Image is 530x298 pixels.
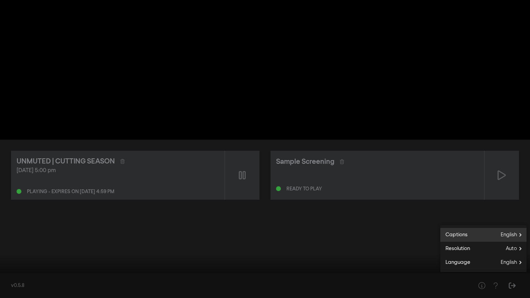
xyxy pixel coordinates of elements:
[501,257,527,268] span: English
[489,279,502,292] button: Help
[506,244,527,254] span: Auto
[11,282,461,289] div: v0.5.8
[440,242,527,256] button: Resolution
[440,228,527,242] button: Captions
[475,279,489,292] button: Help
[440,259,470,267] span: Language
[501,230,527,240] span: English
[440,245,470,253] span: Resolution
[440,256,527,269] button: Language
[440,231,468,239] span: Captions
[505,279,519,292] button: Sign Out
